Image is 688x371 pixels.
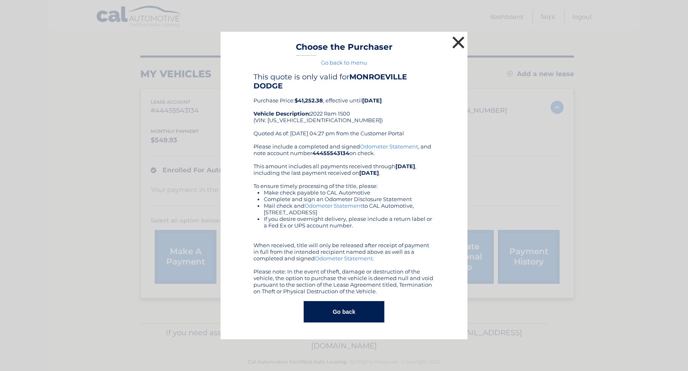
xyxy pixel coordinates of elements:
b: $41,252.38 [295,97,323,104]
h4: This quote is only valid for [253,72,435,90]
a: Go back to menu [321,59,367,66]
a: Odometer Statement [304,202,363,209]
div: Purchase Price: , effective until 2022 Ram 1500 (VIN: [US_VEHICLE_IDENTIFICATION_NUMBER]) Quoted ... [253,72,435,143]
b: [DATE] [395,163,415,169]
li: If you desire overnight delivery, please include a return label or a Fed Ex or UPS account number. [264,216,435,229]
b: MONROEVILLE DODGE [253,72,407,90]
a: Odometer Statement [315,255,373,262]
strong: Vehicle Description: [253,110,310,117]
b: [DATE] [359,169,379,176]
li: Mail check and to CAL Automotive, [STREET_ADDRESS] [264,202,435,216]
h3: Choose the Purchaser [296,42,393,56]
button: Go back [304,301,384,322]
b: 44455543134 [312,150,349,156]
b: [DATE] [362,97,382,104]
li: Complete and sign an Odometer Disclosure Statement [264,196,435,202]
li: Make check payable to CAL Automotive [264,189,435,196]
a: Odometer Statement [360,143,418,150]
button: × [450,34,467,51]
div: Please include a completed and signed , and note account number on check. This amount includes al... [253,143,435,294]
